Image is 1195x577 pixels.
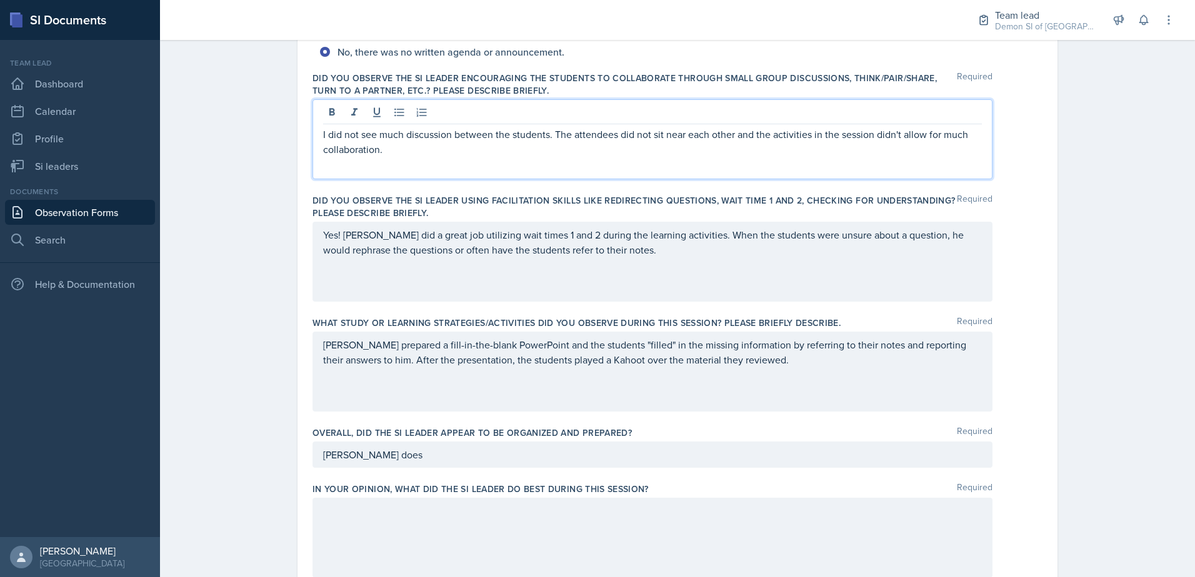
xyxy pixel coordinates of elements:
[5,227,155,252] a: Search
[5,200,155,225] a: Observation Forms
[5,57,155,69] div: Team lead
[957,427,992,439] span: Required
[5,71,155,96] a: Dashboard
[957,483,992,495] span: Required
[323,127,982,157] p: I did not see much discussion between the students. The attendees did not sit near each other and...
[337,46,564,58] span: No, there was no written agenda or announcement.
[40,557,124,570] div: [GEOGRAPHIC_DATA]
[957,317,992,329] span: Required
[312,194,957,219] label: Did you observe the SI Leader using facilitation skills like redirecting questions, wait time 1 a...
[312,317,841,329] label: What study or learning strategies/activities did you observe during this session? Please briefly ...
[5,272,155,297] div: Help & Documentation
[312,483,649,495] label: In your opinion, what did the SI Leader do BEST during this session?
[40,545,124,557] div: [PERSON_NAME]
[312,427,632,439] label: Overall, did the SI Leader appear to be organized and prepared?
[995,20,1095,33] div: Demon SI of [GEOGRAPHIC_DATA] / Fall 2025
[323,227,982,257] p: Yes! [PERSON_NAME] did a great job utilizing wait times 1 and 2 during the learning activities. W...
[323,447,982,462] p: [PERSON_NAME] does
[995,7,1095,22] div: Team lead
[323,337,982,367] p: [PERSON_NAME] prepared a fill-in-the-blank PowerPoint and the students "filled" in the missing in...
[312,72,957,97] label: Did you observe the SI Leader encouraging the students to collaborate through small group discuss...
[5,154,155,179] a: Si leaders
[5,126,155,151] a: Profile
[957,72,992,97] span: Required
[957,194,992,219] span: Required
[5,186,155,197] div: Documents
[5,99,155,124] a: Calendar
